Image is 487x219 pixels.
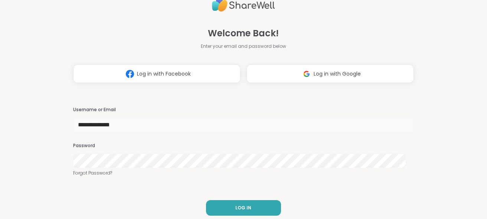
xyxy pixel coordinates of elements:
span: LOG IN [235,205,251,211]
span: Welcome Back! [208,27,279,40]
button: Log in with Google [246,64,414,83]
span: Log in with Facebook [137,70,191,78]
button: Log in with Facebook [73,64,241,83]
span: Log in with Google [314,70,361,78]
span: Enter your email and password below [201,43,286,50]
img: ShareWell Logomark [123,67,137,81]
h3: Password [73,143,414,149]
button: LOG IN [206,200,281,216]
a: Forgot Password? [73,170,414,176]
h3: Username or Email [73,107,414,113]
img: ShareWell Logomark [300,67,314,81]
